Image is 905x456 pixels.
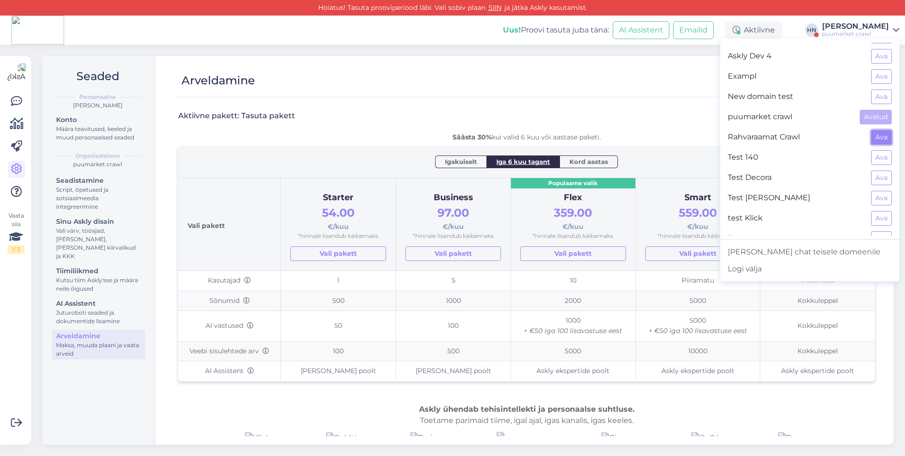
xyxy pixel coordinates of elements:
[728,231,864,246] span: Test Luutar
[419,405,634,414] b: Askly ühendab tehisintellekti ja personaalse suhtluse.
[520,204,626,232] div: €/kuu
[524,326,622,335] i: + €50 iga 100 lisavastuse eest
[8,64,25,81] img: Askly Logo
[673,21,714,39] button: Emailid
[411,432,463,444] img: Braingames
[181,72,255,90] div: Arveldamine
[728,211,864,226] span: test Klick
[520,246,626,261] a: Vali pakett
[511,178,635,189] div: Populaarne valik
[281,291,396,311] td: 500
[871,130,892,145] button: Ava
[178,270,281,291] td: Kasutajad
[720,244,899,261] a: [PERSON_NAME] chat teisele domeenile
[778,432,812,444] img: Decora
[871,69,892,84] button: Ava
[52,330,145,359] a: ArveldamineMaksa, muuda plaani ja vaata arveid
[178,361,281,381] td: AI Assistent
[511,341,636,361] td: 5000
[56,266,141,276] div: Tiimiliikmed
[56,125,141,142] div: Määra teavitused, keeled ja muud personaalsed seaded
[635,341,760,361] td: 10000
[52,265,145,294] a: TiimiliikmedKutsu tiim Askly'sse ja määra neile õigused
[290,191,386,204] div: Starter
[56,217,141,227] div: Sinu Askly disain
[8,245,25,254] div: 1 / 3
[56,341,141,358] div: Maksa, muuda plaani ja vaata arveid
[728,130,864,145] span: Rahvaraamat Crawl
[635,270,760,291] td: Piiramatu
[8,212,25,254] div: Vaata siia
[822,23,899,38] a: [PERSON_NAME]puumarket crawl
[871,150,892,165] button: Ava
[691,432,720,444] img: On24
[52,174,145,212] a: SeadistamineScript, õpetused ja sotsiaalmeedia integreerimine
[396,291,511,311] td: 1000
[520,191,626,204] div: Flex
[613,21,669,39] button: AI Assistent
[645,191,751,204] div: Smart
[405,246,501,261] a: Vali pakett
[396,270,511,291] td: 5
[503,24,609,36] div: Proovi tasuta juba täna:
[56,115,141,125] div: Konto
[871,49,892,64] button: Ava
[649,326,747,335] i: + €50 iga 100 lisavastuse eest
[290,232,386,241] div: *hinnale lisandub käibemaks
[405,191,501,204] div: Business
[860,110,892,124] button: Avatud
[75,152,120,160] b: Organisatsioon
[56,331,141,341] div: Arveldamine
[79,93,116,101] b: Personaalne
[760,361,875,381] td: Askly ekspertide poolt
[645,204,751,232] div: €/kuu
[56,309,141,326] div: Juturoboti seaded ja dokumentide lisamine
[178,291,281,311] td: Sõnumid
[396,311,511,341] td: 100
[728,90,864,104] span: New domain test
[452,133,492,141] b: Säästa 30%
[554,206,592,220] span: 359.00
[405,232,501,241] div: *hinnale lisandub käibemaks
[485,3,504,12] a: SIIN
[178,111,295,121] h3: Aktiivne pakett: Tasuta pakett
[56,186,141,211] div: Script, õpetused ja sotsiaalmeedia integreerimine
[178,311,281,341] td: AI vastused
[50,160,145,169] div: puumarket crawl
[760,311,875,341] td: Kokkuleppel
[290,204,386,232] div: €/kuu
[635,291,760,311] td: 5000
[511,361,636,381] td: Askly ekspertide poolt
[178,132,875,142] div: kui valid 6 kuu või aastase paketi.
[728,171,864,185] span: Test Decora
[245,432,271,444] img: Klick
[635,361,760,381] td: Askly ekspertide poolt
[497,432,559,451] img: Marmarasterling
[178,341,281,361] td: Veebi sisulehtede arv
[760,291,875,311] td: Kokkuleppel
[56,276,141,293] div: Kutsu tiim Askly'sse ja määra neile õigused
[569,157,608,166] span: Kord aastas
[496,157,550,166] span: Iga 6 kuu tagant
[645,232,751,241] div: *hinnale lisandub käibemaks
[405,204,501,232] div: €/kuu
[290,246,386,261] a: Vali pakett
[679,206,717,220] span: 559.00
[871,211,892,226] button: Ava
[871,171,892,185] button: Ava
[281,270,396,291] td: 1
[511,270,636,291] td: 10
[56,176,141,186] div: Seadistamine
[871,191,892,205] button: Ava
[326,432,369,444] img: Goldtime
[511,291,636,311] td: 2000
[56,227,141,261] div: Vali värv, tööajad, [PERSON_NAME], [PERSON_NAME] kiirvalikud ja KKK
[822,23,889,30] div: [PERSON_NAME]
[728,49,864,64] span: Askly Dev 4
[52,215,145,262] a: Sinu Askly disainVali värv, tööajad, [PERSON_NAME], [PERSON_NAME] kiirvalikud ja KKK
[511,311,636,341] td: 1000
[445,157,477,166] span: Igakuiselt
[188,187,271,261] div: Vali pakett
[178,404,875,426] div: Toetame parimaid tiime, igal ajal, igas kanalis, igas keeles.
[281,361,396,381] td: [PERSON_NAME] poolt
